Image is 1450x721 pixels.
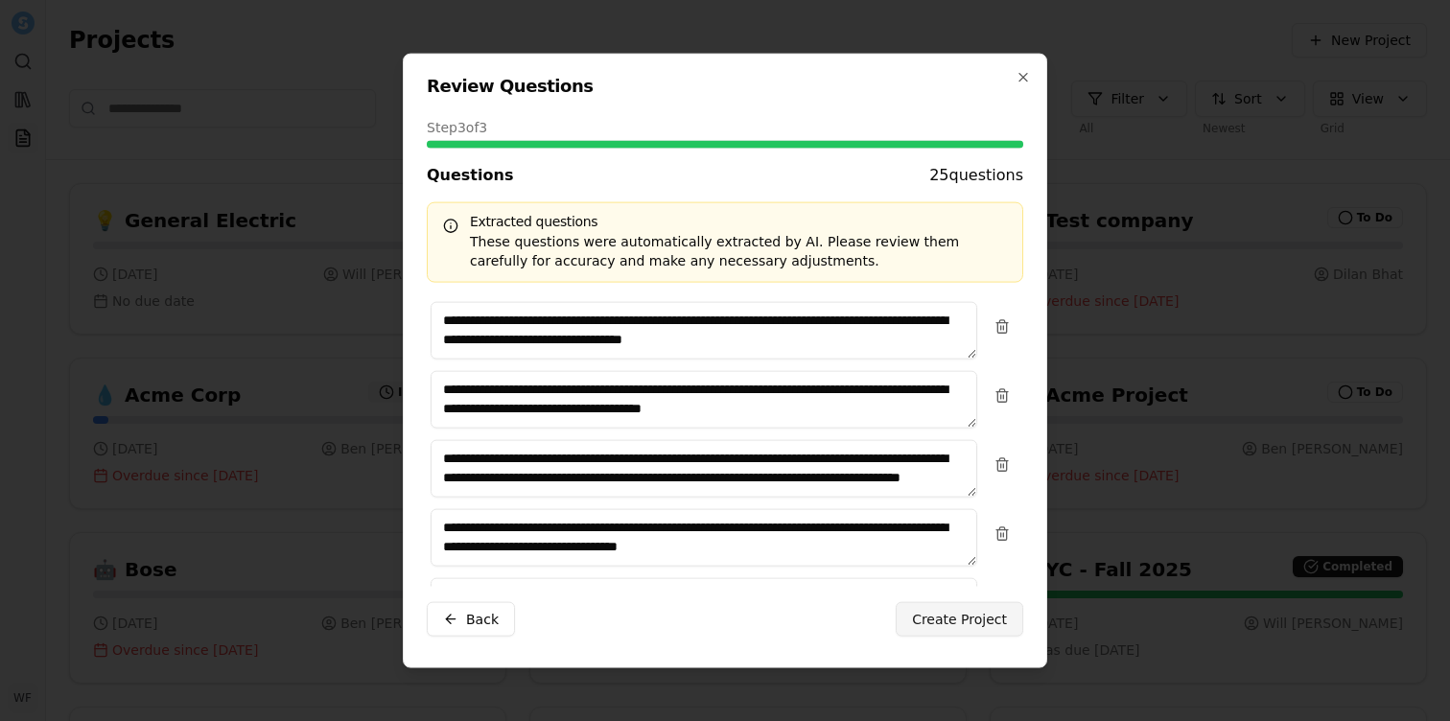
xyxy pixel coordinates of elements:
div: These questions were automatically extracted by AI. Please review them carefully for accuracy and... [443,232,1007,270]
span: Step 3 of 3 [427,118,487,137]
span: Questions [427,164,513,187]
span: Back [466,609,499,628]
span: 25 questions [929,164,1023,187]
h5: Extracted questions [443,215,1007,228]
button: Create Project [896,601,1023,636]
span: Create Project [912,609,1007,628]
h2: Review Questions [427,78,1023,95]
button: Back [427,601,515,636]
